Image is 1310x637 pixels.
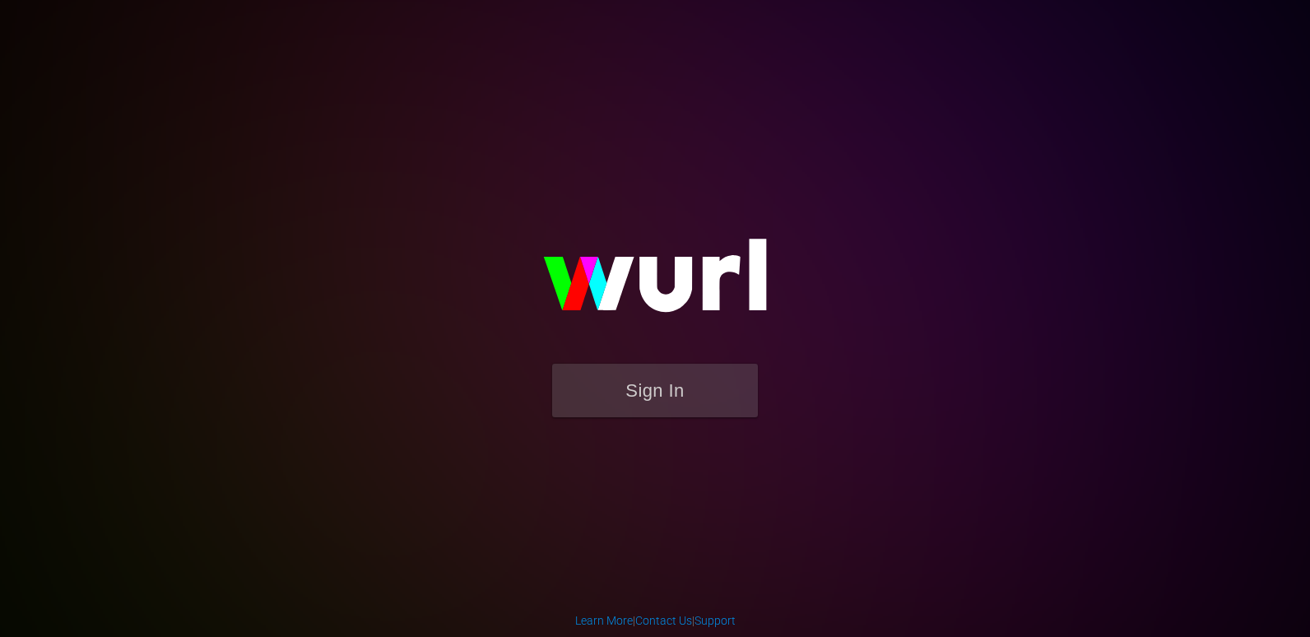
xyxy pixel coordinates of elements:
[490,203,820,363] img: wurl-logo-on-black-223613ac3d8ba8fe6dc639794a292ebdb59501304c7dfd60c99c58986ef67473.svg
[694,614,736,627] a: Support
[552,364,758,417] button: Sign In
[635,614,692,627] a: Contact Us
[575,614,633,627] a: Learn More
[575,612,736,629] div: | |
